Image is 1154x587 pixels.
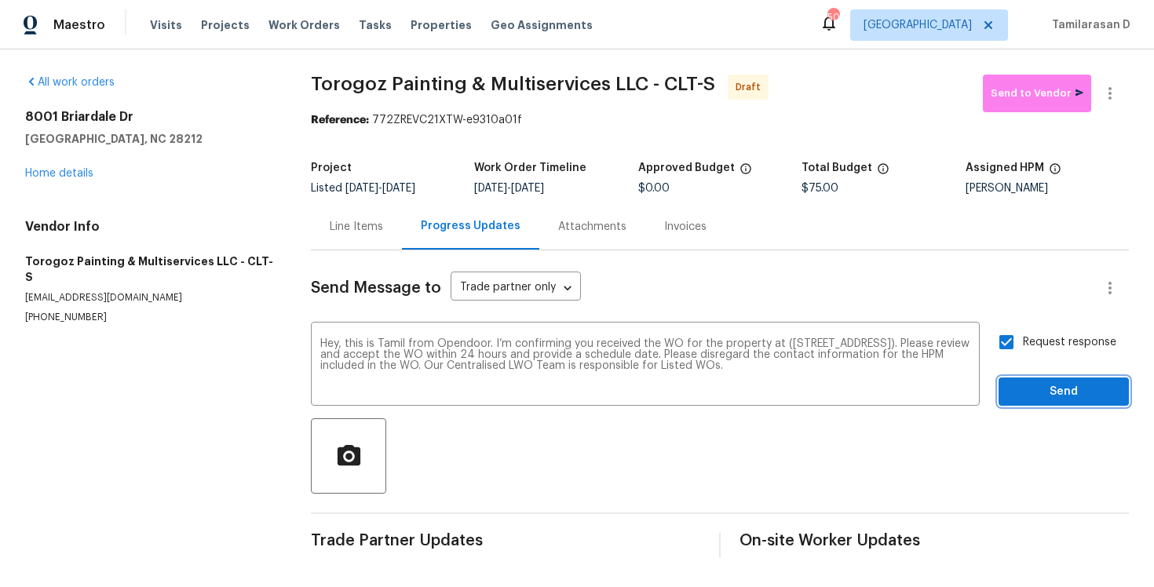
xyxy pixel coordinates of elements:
div: 50 [827,9,838,25]
span: Tamilarasan D [1046,17,1130,33]
textarea: Hey, this is Tamil from Opendoor. I’m confirming you received the WO for the property at ([STREET... [320,338,970,393]
span: Listed [311,183,415,194]
h2: 8001 Briardale Dr [25,109,273,125]
a: Home details [25,168,93,179]
div: Invoices [664,219,707,235]
h5: Project [311,162,352,173]
span: Draft [736,79,767,95]
span: Work Orders [268,17,340,33]
span: Projects [201,17,250,33]
a: All work orders [25,77,115,88]
span: [DATE] [474,183,507,194]
div: 772ZREVC21XTW-e9310a01f [311,112,1129,128]
h5: [GEOGRAPHIC_DATA], NC 28212 [25,131,273,147]
span: Send Message to [311,280,441,296]
span: [GEOGRAPHIC_DATA] [864,17,972,33]
span: The total cost of line items that have been proposed by Opendoor. This sum includes line items th... [877,162,889,183]
span: Request response [1023,334,1116,351]
span: Maestro [53,17,105,33]
button: Send to Vendor [983,75,1091,112]
span: Send [1011,382,1116,402]
span: Trade Partner Updates [311,533,700,549]
h5: Approved Budget [638,162,735,173]
h5: Total Budget [802,162,872,173]
h5: Assigned HPM [966,162,1044,173]
span: - [345,183,415,194]
div: Progress Updates [421,218,520,234]
span: Tasks [359,20,392,31]
span: Geo Assignments [491,17,593,33]
span: [DATE] [382,183,415,194]
h4: Vendor Info [25,219,273,235]
span: Torogoz Painting & Multiservices LLC - CLT-S [311,75,715,93]
span: On-site Worker Updates [740,533,1129,549]
span: Send to Vendor [991,85,1083,103]
span: The hpm assigned to this work order. [1049,162,1061,183]
p: [EMAIL_ADDRESS][DOMAIN_NAME] [25,291,273,304]
span: $75.00 [802,183,838,194]
p: [PHONE_NUMBER] [25,311,273,324]
div: Line Items [330,219,383,235]
button: Send [999,377,1129,407]
div: Attachments [558,219,626,235]
span: [DATE] [511,183,544,194]
span: - [474,183,544,194]
span: The total cost of line items that have been approved by both Opendoor and the Trade Partner. This... [740,162,752,183]
h5: Torogoz Painting & Multiservices LLC - CLT-S [25,253,273,285]
b: Reference: [311,115,369,126]
span: [DATE] [345,183,378,194]
span: $0.00 [638,183,670,194]
span: Visits [150,17,182,33]
div: Trade partner only [451,275,581,301]
h5: Work Order Timeline [474,162,586,173]
span: Properties [411,17,472,33]
div: [PERSON_NAME] [966,183,1129,194]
